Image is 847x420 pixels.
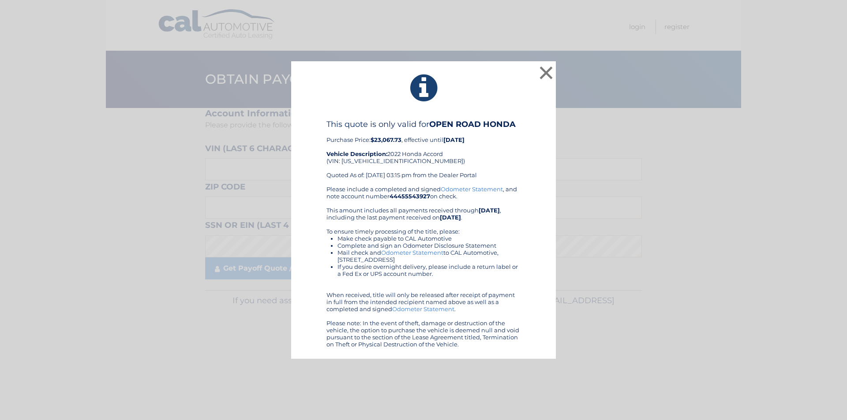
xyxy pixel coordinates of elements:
li: If you desire overnight delivery, please include a return label or a Fed Ex or UPS account number. [337,263,521,277]
button: × [537,64,555,82]
b: OPEN ROAD HONDA [429,119,516,129]
b: [DATE] [440,214,461,221]
b: 44455543927 [390,193,430,200]
b: $23,067.73 [371,136,401,143]
h4: This quote is only valid for [326,119,521,129]
li: Mail check and to CAL Automotive, [STREET_ADDRESS] [337,249,521,263]
li: Make check payable to CAL Automotive [337,235,521,242]
a: Odometer Statement [441,186,503,193]
b: [DATE] [479,207,500,214]
div: Purchase Price: , effective until 2022 Honda Accord (VIN: [US_VEHICLE_IDENTIFICATION_NUMBER]) Quo... [326,119,521,186]
div: Please include a completed and signed , and note account number on check. This amount includes al... [326,186,521,348]
li: Complete and sign an Odometer Disclosure Statement [337,242,521,249]
a: Odometer Statement [392,305,454,312]
strong: Vehicle Description: [326,150,387,157]
a: Odometer Statement [381,249,443,256]
b: [DATE] [443,136,465,143]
